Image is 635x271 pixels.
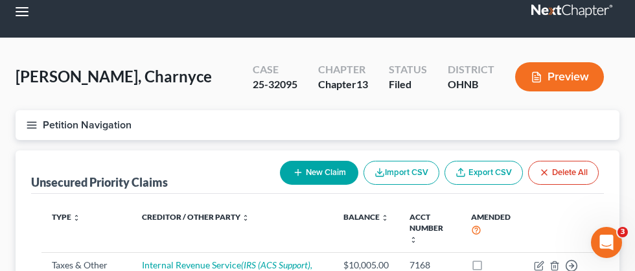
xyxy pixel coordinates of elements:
button: Delete All [528,161,599,185]
span: 3 [618,227,628,237]
span: [PERSON_NAME], Charnyce [16,67,212,86]
button: New Claim [280,161,358,185]
div: Chapter [318,62,368,77]
a: Creditor / Other Party unfold_more [142,212,249,222]
th: Amended [461,204,524,253]
div: Status [389,62,427,77]
a: Acct Number unfold_more [410,212,443,244]
i: unfold_more [73,214,80,222]
a: Type unfold_more [52,212,80,222]
a: Balance unfold_more [343,212,389,222]
i: unfold_more [410,236,417,244]
button: Import CSV [364,161,439,185]
div: Unsecured Priority Claims [31,174,168,190]
a: Export CSV [444,161,523,185]
div: Case [253,62,297,77]
div: OHNB [448,77,494,92]
div: Chapter [318,77,368,92]
button: Preview [515,62,604,91]
span: 13 [356,78,368,90]
i: unfold_more [242,214,249,222]
i: unfold_more [381,214,389,222]
div: Filed [389,77,427,92]
div: 25-32095 [253,77,297,92]
iframe: Intercom live chat [591,227,622,258]
div: District [448,62,494,77]
button: Petition Navigation [16,110,619,140]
